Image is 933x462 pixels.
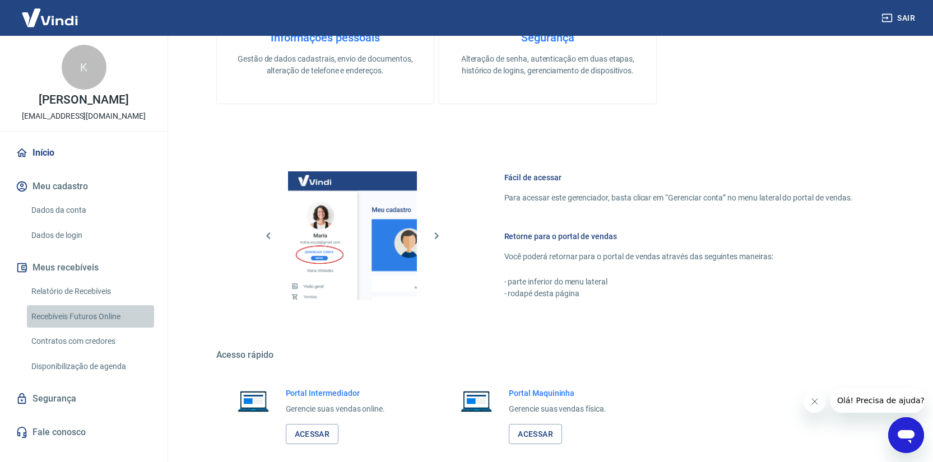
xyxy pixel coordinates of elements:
a: Acessar [286,424,339,445]
iframe: Botão para abrir a janela de mensagens [888,417,924,453]
a: Fale conosco [13,420,154,445]
p: Gerencie suas vendas física. [509,403,606,415]
h4: Segurança [457,31,638,44]
img: Imagem da dashboard mostrando o botão de gerenciar conta na sidebar no lado esquerdo [288,171,417,300]
h6: Portal Intermediador [286,388,386,399]
a: Acessar [509,424,562,445]
h6: Retorne para o portal de vendas [504,231,853,242]
a: Dados de login [27,224,154,247]
button: Meu cadastro [13,174,154,199]
h4: Informações pessoais [235,31,416,44]
img: Vindi [13,1,86,35]
button: Sair [879,8,920,29]
div: K [62,45,106,90]
button: Meus recebíveis [13,255,154,280]
a: Contratos com credores [27,330,154,353]
a: Relatório de Recebíveis [27,280,154,303]
p: Gerencie suas vendas online. [286,403,386,415]
iframe: Mensagem da empresa [830,388,924,413]
p: Alteração de senha, autenticação em duas etapas, histórico de logins, gerenciamento de dispositivos. [457,53,638,77]
a: Dados da conta [27,199,154,222]
p: - parte inferior do menu lateral [504,276,853,288]
p: Para acessar este gerenciador, basta clicar em “Gerenciar conta” no menu lateral do portal de ven... [504,192,853,204]
a: Disponibilização de agenda [27,355,154,378]
p: - rodapé desta página [504,288,853,300]
p: [EMAIL_ADDRESS][DOMAIN_NAME] [22,110,146,122]
a: Recebíveis Futuros Online [27,305,154,328]
h6: Fácil de acessar [504,172,853,183]
h5: Acesso rápido [216,349,880,361]
h6: Portal Maquininha [509,388,606,399]
p: Você poderá retornar para o portal de vendas através das seguintes maneiras: [504,251,853,263]
p: Gestão de dados cadastrais, envio de documentos, alteração de telefone e endereços. [235,53,416,77]
iframe: Fechar mensagem [804,390,826,413]
a: Início [13,141,154,165]
p: [PERSON_NAME] [39,94,128,106]
a: Segurança [13,386,154,411]
span: Olá! Precisa de ajuda? [7,8,94,17]
img: Imagem de um notebook aberto [453,388,500,414]
img: Imagem de um notebook aberto [230,388,277,414]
